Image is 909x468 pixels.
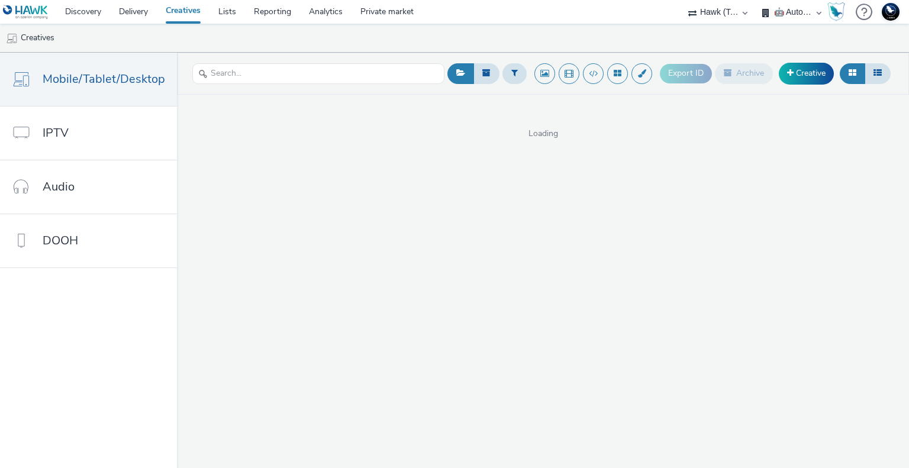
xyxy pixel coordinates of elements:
span: Mobile/Tablet/Desktop [43,70,165,88]
a: Hawk Academy [827,2,850,21]
span: DOOH [43,232,78,249]
img: undefined Logo [3,5,49,20]
button: Export ID [660,64,712,83]
button: Archive [715,63,773,83]
a: Creative [779,63,834,84]
button: Grid [840,63,865,83]
img: Hawk Academy [827,2,845,21]
span: IPTV [43,124,69,141]
span: Audio [43,178,75,195]
img: mobile [6,33,18,44]
button: Table [865,63,891,83]
input: Search... [192,63,444,84]
span: Loading [177,128,909,140]
img: Support Hawk [882,3,900,21]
